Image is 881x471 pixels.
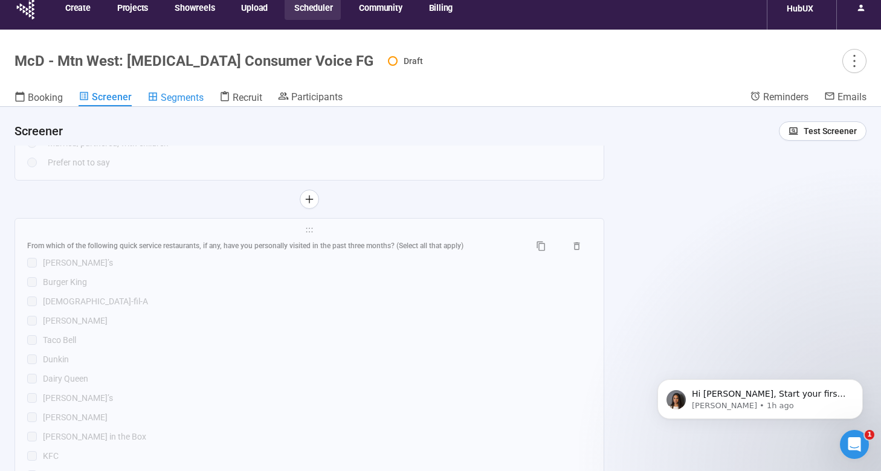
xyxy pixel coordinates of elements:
div: From which of the following quick service restaurants, if any, have you personally visited in the... [27,240,520,252]
div: [PERSON_NAME]’s [43,391,592,405]
div: [PERSON_NAME]’s [43,256,592,269]
span: Recruit [233,92,262,103]
span: Draft [404,56,423,66]
div: Dairy Queen [43,372,592,385]
span: Test Screener [804,124,857,138]
a: Segments [147,91,204,106]
div: Prefer not to say [48,156,592,169]
a: Recruit [219,91,262,106]
button: plus [300,190,319,209]
h4: Screener [15,123,769,139]
div: Dunkin [43,353,592,366]
h1: McD - Mtn West: [MEDICAL_DATA] Consumer Voice FG [15,53,373,69]
div: Burger King [43,275,592,289]
span: Screener [92,91,132,103]
div: [DEMOGRAPHIC_DATA]-fil-A [43,295,592,308]
button: Test Screener [779,121,866,141]
span: Segments [161,92,204,103]
span: 1 [865,430,874,440]
iframe: Intercom live chat [840,430,869,459]
a: Booking [15,91,63,106]
span: holder [27,226,592,234]
span: Booking [28,92,63,103]
iframe: Intercom notifications message [639,354,881,438]
span: Emails [837,91,866,103]
span: plus [305,194,314,203]
span: more [846,53,862,69]
a: Screener [79,91,132,106]
div: Taco Bell [43,333,592,347]
div: [PERSON_NAME] [43,314,592,327]
div: KFC [43,449,592,463]
button: more [842,49,866,73]
div: [PERSON_NAME] in the Box [43,430,592,443]
div: [PERSON_NAME] [43,411,592,424]
a: Participants [278,91,343,105]
span: Participants [291,91,343,103]
a: Reminders [750,91,808,105]
a: Emails [824,91,866,105]
span: Reminders [763,91,808,103]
